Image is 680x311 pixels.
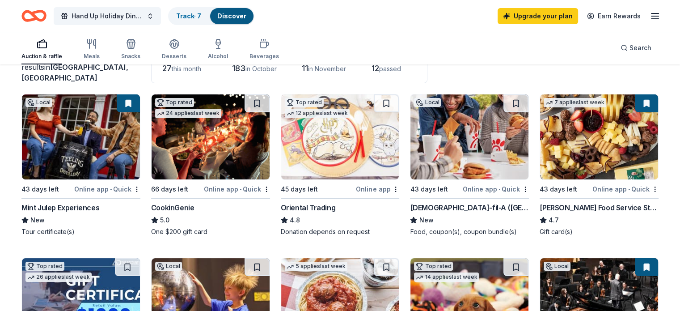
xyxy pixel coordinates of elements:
[217,12,246,20] a: Discover
[281,94,399,179] img: Image for Oriental Trading
[245,65,277,72] span: in October
[152,94,270,179] img: Image for CookinGenie
[540,94,659,236] a: Image for Gordon Food Service Store7 applieslast week43 days leftOnline app•Quick[PERSON_NAME] Fo...
[544,262,570,271] div: Local
[498,8,578,24] a: Upgrade your plan
[240,186,241,193] span: •
[540,202,659,213] div: [PERSON_NAME] Food Service Store
[21,184,59,195] div: 43 days left
[151,202,194,213] div: CookinGenie
[176,12,201,20] a: Track· 7
[290,215,300,226] span: 4.8
[110,186,112,193] span: •
[151,227,270,236] div: One $200 gift card
[592,183,659,195] div: Online app Quick
[372,64,379,73] span: 12
[204,183,270,195] div: Online app Quick
[155,109,221,118] div: 24 applies last week
[629,43,651,53] span: Search
[308,65,346,72] span: in November
[25,273,92,282] div: 26 applies last week
[410,202,529,213] div: [DEMOGRAPHIC_DATA]-fil-A ([GEOGRAPHIC_DATA])
[21,53,62,60] div: Auction & raffle
[151,94,270,236] a: Image for CookinGenieTop rated24 applieslast week66 days leftOnline app•QuickCookinGenie5.0One $2...
[72,11,143,21] span: Hand Up Holiday Dinner and Auction
[613,39,659,57] button: Search
[281,202,336,213] div: Oriental Trading
[84,53,100,60] div: Meals
[419,215,433,226] span: New
[249,53,279,60] div: Beverages
[21,227,140,236] div: Tour certificate(s)
[21,62,140,83] div: results
[208,35,228,64] button: Alcohol
[463,183,529,195] div: Online app Quick
[168,7,254,25] button: Track· 7Discover
[84,35,100,64] button: Meals
[21,202,99,213] div: Mint Julep Experiences
[281,227,400,236] div: Donation depends on request
[151,184,188,195] div: 66 days left
[54,7,161,25] button: Hand Up Holiday Dinner and Auction
[162,35,186,64] button: Desserts
[160,215,169,226] span: 5.0
[232,64,245,73] span: 183
[410,94,528,179] img: Image for Chick-fil-A (Louisville)
[74,183,140,195] div: Online app Quick
[544,98,606,107] div: 7 applies last week
[540,227,659,236] div: Gift card(s)
[628,186,630,193] span: •
[172,65,201,72] span: this month
[540,94,658,179] img: Image for Gordon Food Service Store
[410,227,529,236] div: Food, coupon(s), coupon bundle(s)
[121,35,140,64] button: Snacks
[21,35,62,64] button: Auction & raffle
[549,215,559,226] span: 4.7
[410,184,448,195] div: 43 days left
[30,215,45,226] span: New
[414,273,479,282] div: 14 applies last week
[25,98,52,107] div: Local
[281,184,318,195] div: 45 days left
[162,53,186,60] div: Desserts
[22,94,140,179] img: Image for Mint Julep Experiences
[302,64,308,73] span: 11
[410,94,529,236] a: Image for Chick-fil-A (Louisville)Local43 days leftOnline app•Quick[DEMOGRAPHIC_DATA]-fil-A ([GEO...
[356,183,399,195] div: Online app
[249,35,279,64] button: Beverages
[121,53,140,60] div: Snacks
[162,64,172,73] span: 27
[25,262,64,271] div: Top rated
[21,94,140,236] a: Image for Mint Julep ExperiencesLocal43 days leftOnline app•QuickMint Julep ExperiencesNewTour ce...
[155,98,194,107] div: Top rated
[414,98,441,107] div: Local
[582,8,646,24] a: Earn Rewards
[379,65,401,72] span: passed
[21,5,46,26] a: Home
[208,53,228,60] div: Alcohol
[285,262,347,271] div: 5 applies last week
[155,262,182,271] div: Local
[414,262,453,271] div: Top rated
[498,186,500,193] span: •
[285,109,350,118] div: 12 applies last week
[285,98,324,107] div: Top rated
[281,94,400,236] a: Image for Oriental TradingTop rated12 applieslast week45 days leftOnline appOriental Trading4.8Do...
[540,184,577,195] div: 43 days left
